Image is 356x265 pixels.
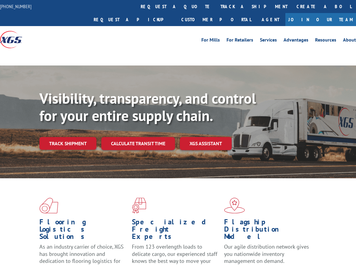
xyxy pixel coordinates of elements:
[224,243,309,265] span: Our agile distribution network gives you nationwide inventory management on demand.
[256,13,285,26] a: Agent
[101,137,175,150] a: Calculate transit time
[39,137,96,150] a: Track shipment
[177,13,256,26] a: Customer Portal
[201,38,220,44] a: For Mills
[132,218,220,243] h1: Specialized Freight Experts
[39,198,58,213] img: xgs-icon-total-supply-chain-intelligence-red
[315,38,336,44] a: Resources
[285,13,356,26] a: Join Our Team
[89,13,177,26] a: Request a pickup
[180,137,232,150] a: XGS ASSISTANT
[224,198,245,213] img: xgs-icon-flagship-distribution-model-red
[227,38,253,44] a: For Retailers
[343,38,356,44] a: About
[39,218,127,243] h1: Flooring Logistics Solutions
[224,218,312,243] h1: Flagship Distribution Model
[39,89,256,125] b: Visibility, transparency, and control for your entire supply chain.
[132,198,146,213] img: xgs-icon-focused-on-flooring-red
[260,38,277,44] a: Services
[284,38,308,44] a: Advantages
